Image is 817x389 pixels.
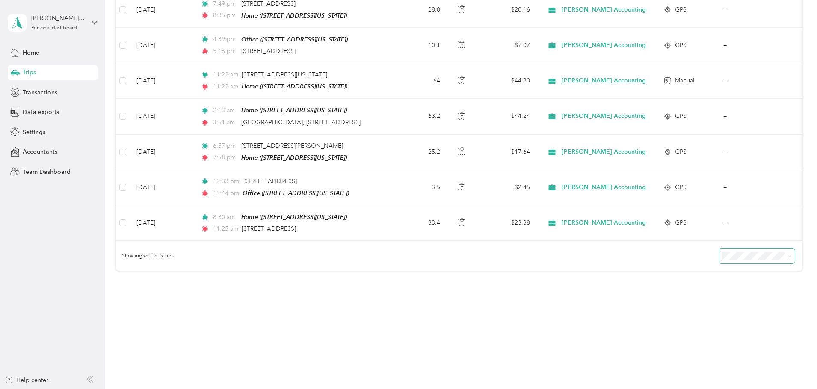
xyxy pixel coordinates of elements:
[562,76,646,85] span: [PERSON_NAME] Accounting
[243,190,349,196] span: Office ([STREET_ADDRESS][US_STATE])
[716,135,794,170] td: --
[213,189,239,198] span: 12:44 pm
[241,107,347,114] span: Home ([STREET_ADDRESS][US_STATE])
[23,128,45,137] span: Settings
[391,63,447,99] td: 64
[213,177,239,186] span: 12:33 pm
[391,170,447,205] td: 3.5
[716,99,794,134] td: --
[716,170,794,205] td: --
[241,119,361,126] span: [GEOGRAPHIC_DATA], [STREET_ADDRESS]
[130,63,194,99] td: [DATE]
[562,218,646,228] span: [PERSON_NAME] Accounting
[675,147,687,157] span: GPS
[716,63,794,99] td: --
[213,11,237,20] span: 8:35 pm
[213,82,238,91] span: 11:22 am
[675,41,687,50] span: GPS
[477,205,537,241] td: $23.38
[130,99,194,134] td: [DATE]
[242,83,347,90] span: Home ([STREET_ADDRESS][US_STATE])
[242,225,296,232] span: [STREET_ADDRESS]
[213,213,237,222] span: 8:30 am
[675,111,687,121] span: GPS
[31,26,77,31] div: Personal dashboard
[5,376,48,385] button: Help center
[477,28,537,63] td: $7.07
[675,76,694,85] span: Manual
[23,108,59,117] span: Data exports
[213,153,237,162] span: 7:58 pm
[562,183,646,192] span: [PERSON_NAME] Accounting
[130,205,194,241] td: [DATE]
[477,135,537,170] td: $17.64
[769,341,817,389] iframe: Everlance-gr Chat Button Frame
[562,5,646,15] span: [PERSON_NAME] Accounting
[213,35,237,44] span: 4:39 pm
[23,68,36,77] span: Trips
[130,135,194,170] td: [DATE]
[675,183,687,192] span: GPS
[31,14,85,23] div: [PERSON_NAME][EMAIL_ADDRESS][DOMAIN_NAME]
[241,36,348,43] span: Office ([STREET_ADDRESS][US_STATE])
[241,12,347,19] span: Home ([STREET_ADDRESS][US_STATE])
[241,154,347,161] span: Home ([STREET_ADDRESS][US_STATE])
[23,167,71,176] span: Team Dashboard
[213,47,237,56] span: 5:16 pm
[242,71,327,78] span: [STREET_ADDRESS][US_STATE]
[675,218,687,228] span: GPS
[213,224,238,234] span: 11:25 am
[562,41,646,50] span: [PERSON_NAME] Accounting
[213,106,237,115] span: 2:13 am
[477,99,537,134] td: $44.24
[116,252,174,260] span: Showing 9 out of 9 trips
[213,118,237,127] span: 3:51 am
[562,147,646,157] span: [PERSON_NAME] Accounting
[562,111,646,121] span: [PERSON_NAME] Accounting
[716,28,794,63] td: --
[391,28,447,63] td: 10.1
[241,47,296,55] span: [STREET_ADDRESS]
[391,205,447,241] td: 33.4
[477,63,537,99] td: $44.80
[241,214,347,220] span: Home ([STREET_ADDRESS][US_STATE])
[477,170,537,205] td: $2.45
[213,141,237,151] span: 6:57 pm
[213,70,238,79] span: 11:22 am
[241,142,343,149] span: [STREET_ADDRESS][PERSON_NAME]
[675,5,687,15] span: GPS
[23,88,57,97] span: Transactions
[391,135,447,170] td: 25.2
[716,205,794,241] td: --
[391,99,447,134] td: 63.2
[23,48,39,57] span: Home
[243,178,297,185] span: [STREET_ADDRESS]
[130,170,194,205] td: [DATE]
[23,147,57,156] span: Accountants
[130,28,194,63] td: [DATE]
